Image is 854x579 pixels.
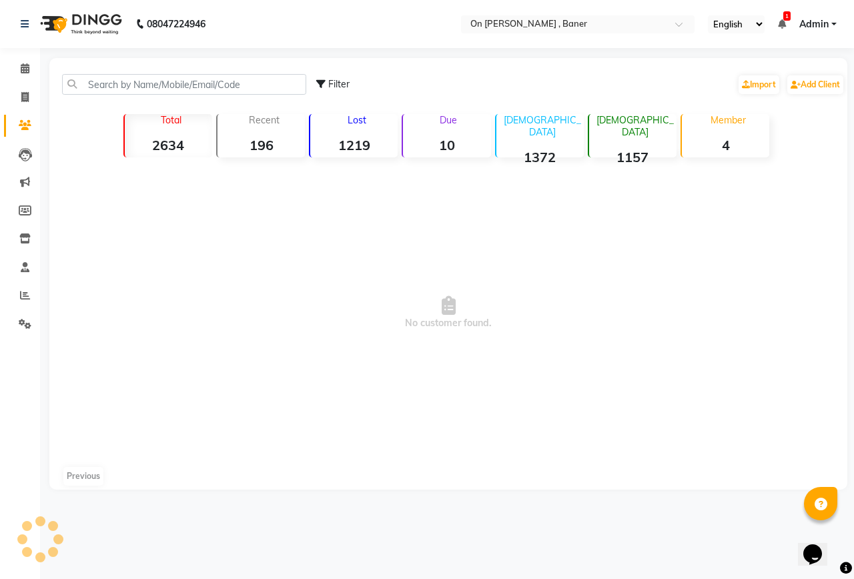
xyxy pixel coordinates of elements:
[328,78,350,90] span: Filter
[502,114,584,138] p: [DEMOGRAPHIC_DATA]
[223,114,305,126] p: Recent
[403,137,490,153] strong: 10
[589,149,677,165] strong: 1157
[147,5,205,43] b: 08047224946
[787,75,843,94] a: Add Client
[739,75,779,94] a: Import
[798,526,841,566] iframe: chat widget
[130,114,212,126] p: Total
[218,137,305,153] strong: 196
[49,163,847,463] span: No customer found.
[778,18,786,30] a: 1
[406,114,490,126] p: Due
[783,11,791,21] span: 1
[594,114,677,138] p: [DEMOGRAPHIC_DATA]
[799,17,829,31] span: Admin
[310,137,398,153] strong: 1219
[682,137,769,153] strong: 4
[125,137,212,153] strong: 2634
[62,74,306,95] input: Search by Name/Mobile/Email/Code
[687,114,769,126] p: Member
[496,149,584,165] strong: 1372
[316,114,398,126] p: Lost
[34,5,125,43] img: logo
